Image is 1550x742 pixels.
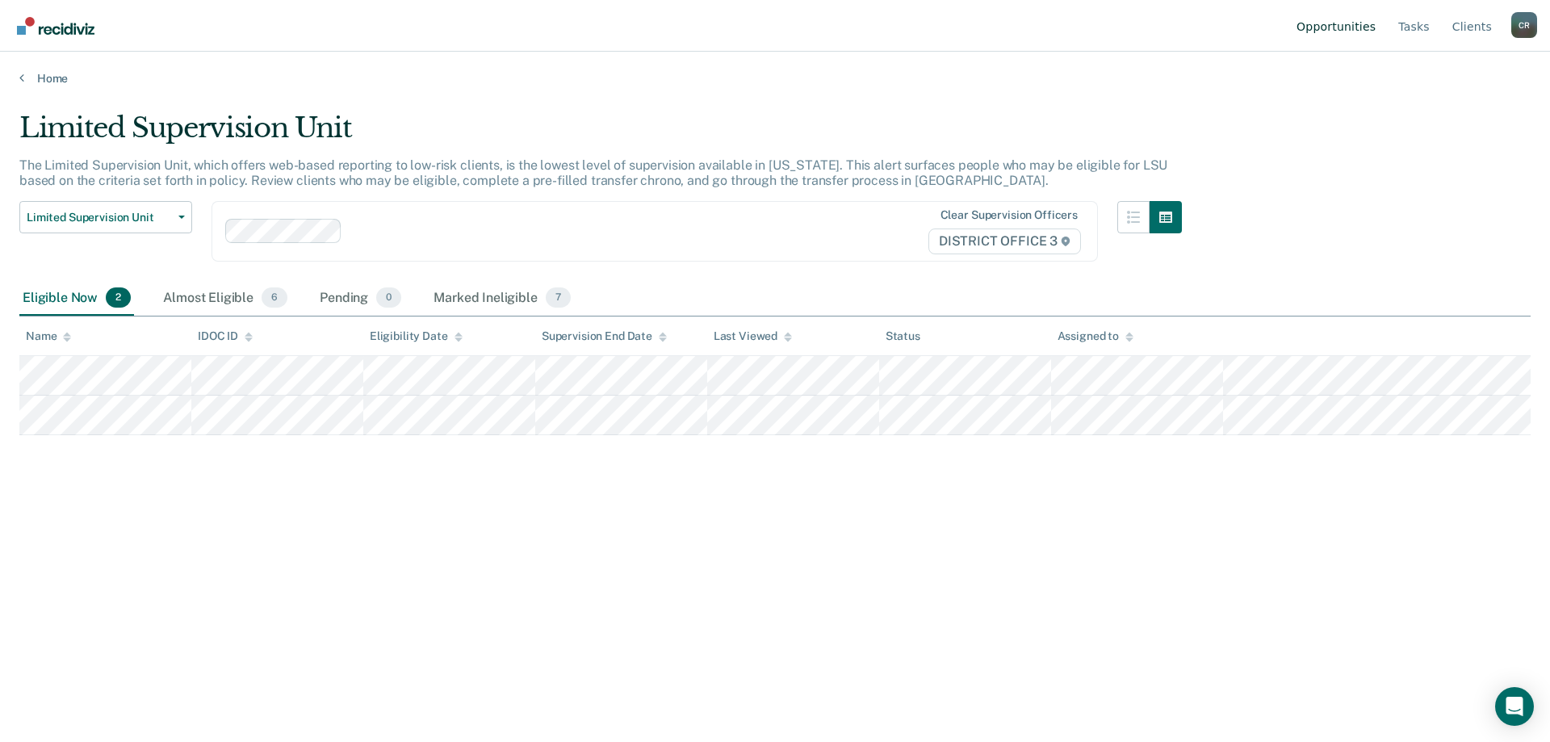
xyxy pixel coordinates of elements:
div: Limited Supervision Unit [19,111,1182,157]
div: Name [26,329,71,343]
span: 6 [262,287,287,308]
a: Home [19,71,1531,86]
div: Status [886,329,920,343]
p: The Limited Supervision Unit, which offers web-based reporting to low-risk clients, is the lowest... [19,157,1167,188]
div: Eligibility Date [370,329,463,343]
span: DISTRICT OFFICE 3 [928,228,1081,254]
div: Supervision End Date [542,329,667,343]
button: Profile dropdown button [1511,12,1537,38]
div: Pending0 [316,281,404,317]
div: Marked Ineligible7 [430,281,574,317]
div: Eligible Now2 [19,281,134,317]
div: Clear supervision officers [940,208,1078,222]
div: Assigned to [1058,329,1133,343]
span: 0 [376,287,401,308]
div: C R [1511,12,1537,38]
div: Almost Eligible6 [160,281,291,317]
div: IDOC ID [198,329,253,343]
div: Open Intercom Messenger [1495,687,1534,726]
span: Limited Supervision Unit [27,211,172,224]
span: 7 [546,287,571,308]
span: 2 [106,287,131,308]
img: Recidiviz [17,17,94,35]
div: Last Viewed [714,329,792,343]
button: Limited Supervision Unit [19,201,192,233]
